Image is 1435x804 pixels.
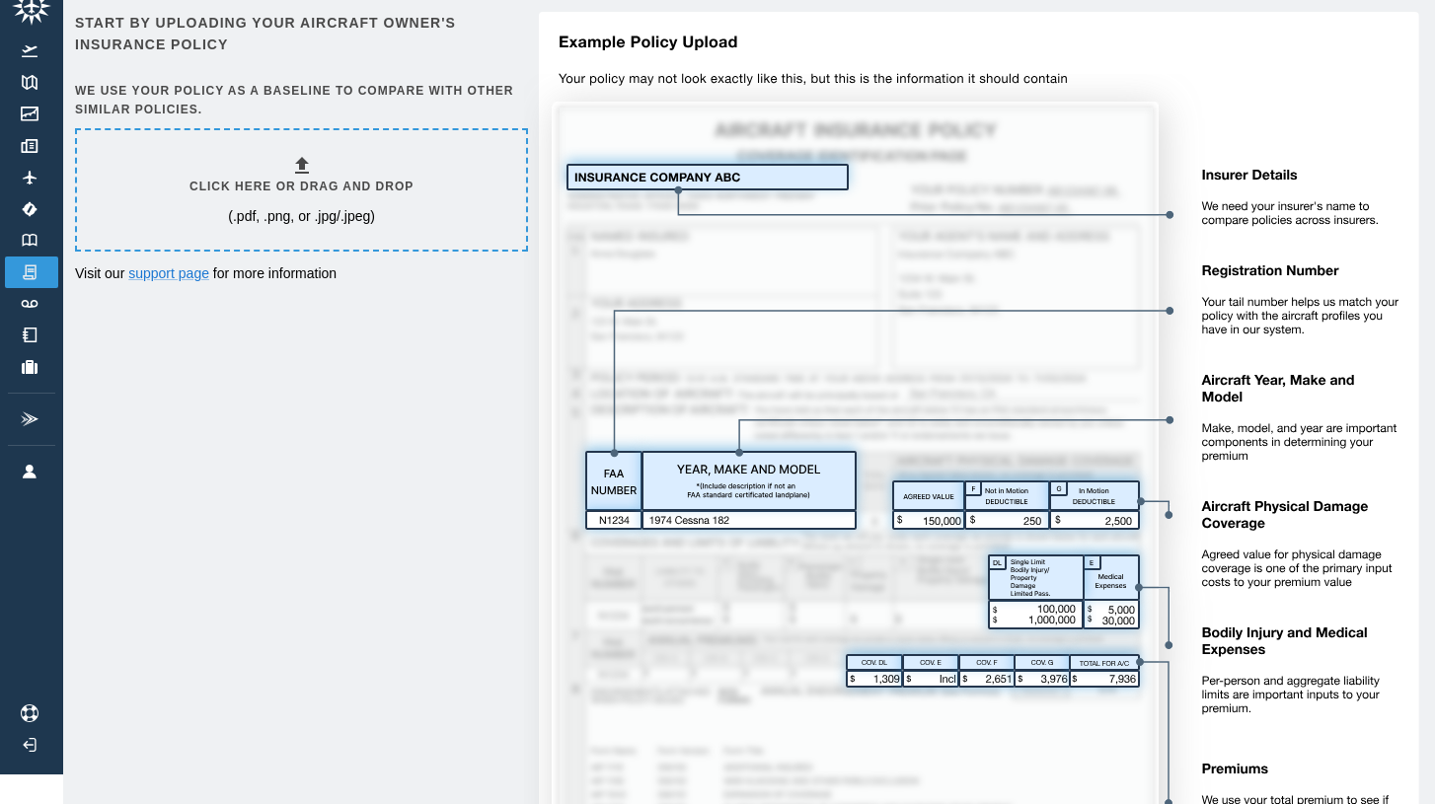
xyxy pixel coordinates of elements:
p: (.pdf, .png, or .jpg/.jpeg) [228,206,375,226]
p: Visit our for more information [75,263,524,283]
h6: Click here or drag and drop [189,178,414,196]
h6: Start by uploading your aircraft owner's insurance policy [75,12,524,56]
a: support page [128,265,209,281]
h6: We use your policy as a baseline to compare with other similar policies. [75,82,524,119]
